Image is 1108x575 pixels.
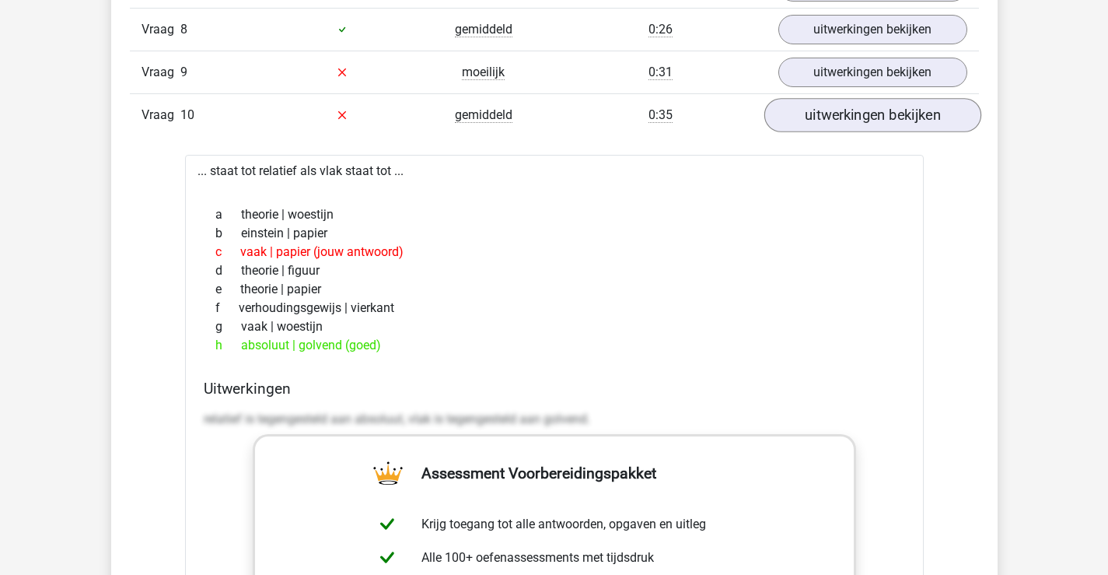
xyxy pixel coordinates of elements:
[204,224,905,243] div: einstein | papier
[455,22,512,37] span: gemiddeld
[764,98,980,132] a: uitwerkingen bekijken
[204,336,905,355] div: absoluut | golvend (goed)
[204,205,905,224] div: theorie | woestijn
[204,280,905,299] div: theorie | papier
[204,410,905,429] p: relatief is tegengesteld aan absoluut, vlak is tegengesteld aan golvend.
[142,20,180,39] span: Vraag
[204,299,905,317] div: verhoudingsgewijs | vierkant
[215,336,241,355] span: h
[215,224,241,243] span: b
[204,261,905,280] div: theorie | figuur
[142,106,180,124] span: Vraag
[215,261,241,280] span: d
[462,65,505,80] span: moeilijk
[180,107,194,122] span: 10
[778,15,967,44] a: uitwerkingen bekijken
[215,299,239,317] span: f
[142,63,180,82] span: Vraag
[215,205,241,224] span: a
[215,243,240,261] span: c
[180,22,187,37] span: 8
[778,58,967,87] a: uitwerkingen bekijken
[455,107,512,123] span: gemiddeld
[648,22,673,37] span: 0:26
[204,317,905,336] div: vaak | woestijn
[648,65,673,80] span: 0:31
[180,65,187,79] span: 9
[204,380,905,398] h4: Uitwerkingen
[204,243,905,261] div: vaak | papier (jouw antwoord)
[648,107,673,123] span: 0:35
[215,317,241,336] span: g
[215,280,240,299] span: e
